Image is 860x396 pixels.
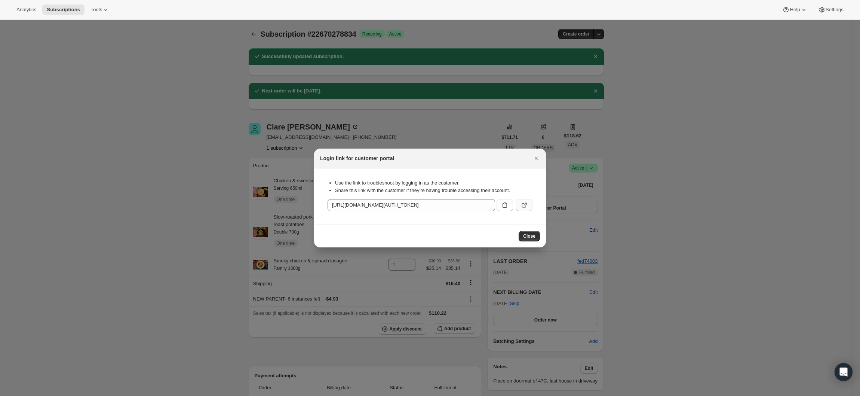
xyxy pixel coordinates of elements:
[519,231,540,241] button: Close
[778,4,812,15] button: Help
[790,7,800,13] span: Help
[335,187,532,194] li: Share this link with the customer if they’re having trouble accessing their account.
[335,179,532,187] li: Use the link to troubleshoot by logging in as the customer.
[90,7,102,13] span: Tools
[42,4,85,15] button: Subscriptions
[826,7,844,13] span: Settings
[47,7,80,13] span: Subscriptions
[320,155,394,162] h2: Login link for customer portal
[86,4,114,15] button: Tools
[12,4,41,15] button: Analytics
[523,233,535,239] span: Close
[835,363,853,381] div: Open Intercom Messenger
[814,4,848,15] button: Settings
[531,153,541,164] button: Close
[16,7,36,13] span: Analytics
